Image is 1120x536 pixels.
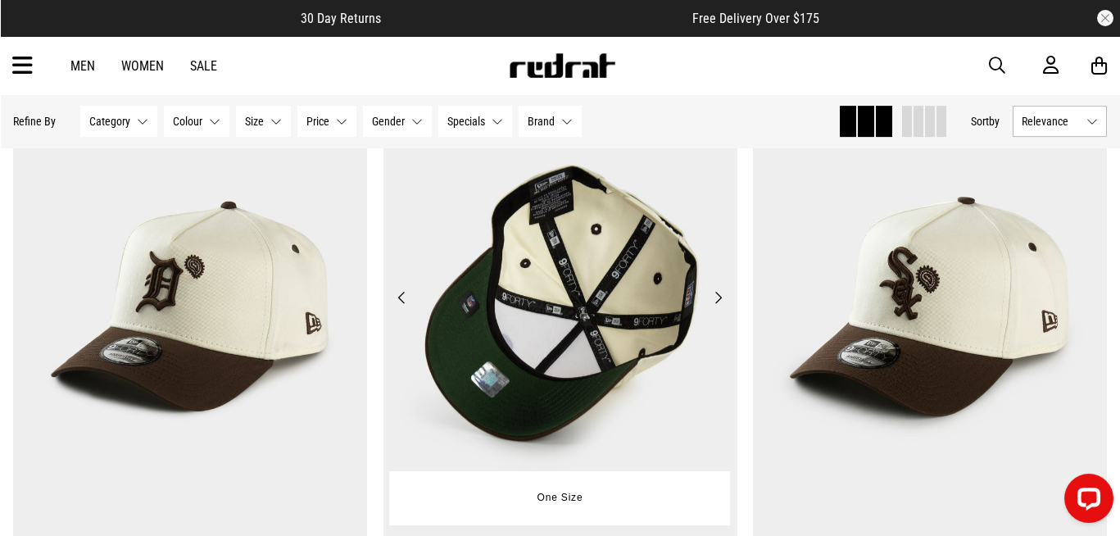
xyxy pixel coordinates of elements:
button: Brand [519,106,582,137]
span: Category [89,115,130,128]
span: Colour [173,115,202,128]
button: Gender [363,106,432,137]
button: Previous [392,288,412,307]
a: Men [70,58,95,74]
a: Women [121,58,164,74]
button: Size [236,106,291,137]
span: Relevance [1022,115,1080,128]
span: Size [245,115,264,128]
span: Specials [447,115,485,128]
span: Brand [528,115,555,128]
button: Price [297,106,356,137]
span: Gender [372,115,405,128]
p: Refine By [13,115,56,128]
iframe: Customer reviews powered by Trustpilot [414,10,660,26]
button: Relevance [1013,106,1107,137]
a: Sale [190,58,217,74]
button: Sortby [971,111,1000,131]
button: Specials [438,106,512,137]
button: Next [708,288,728,307]
span: Price [306,115,329,128]
span: by [989,115,1000,128]
span: Free Delivery Over $175 [692,11,819,26]
img: Redrat logo [508,53,616,78]
button: Category [80,106,157,137]
span: 30 Day Returns [301,11,381,26]
button: One Size [525,484,596,513]
iframe: LiveChat chat widget [1051,467,1120,536]
button: Colour [164,106,229,137]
